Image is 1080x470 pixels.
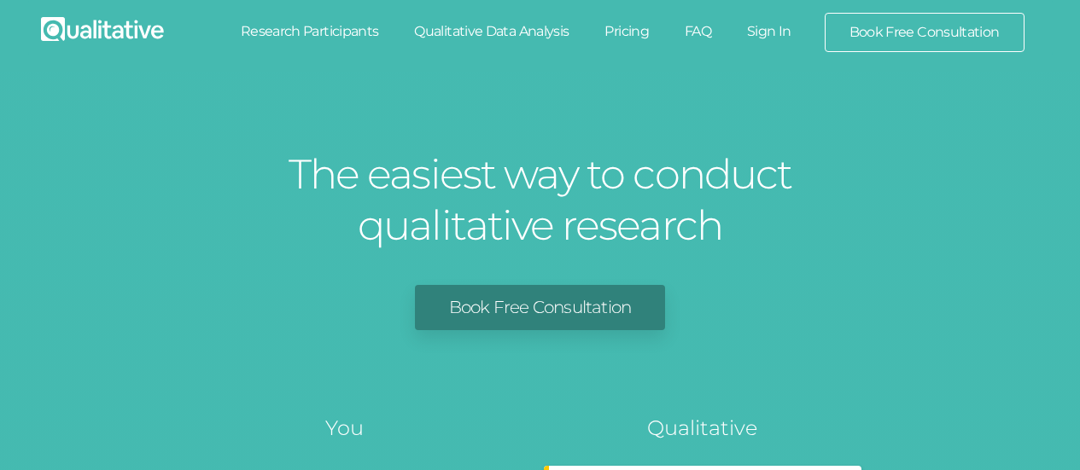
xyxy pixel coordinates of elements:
[325,415,364,440] tspan: You
[826,14,1024,51] a: Book Free Consultation
[729,13,809,50] a: Sign In
[223,13,397,50] a: Research Participants
[396,13,587,50] a: Qualitative Data Analysis
[647,415,757,440] tspan: Qualitative
[284,148,797,251] h1: The easiest way to conduct qualitative research
[415,285,665,330] a: Book Free Consultation
[41,17,164,41] img: Qualitative
[667,13,729,50] a: FAQ
[587,13,667,50] a: Pricing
